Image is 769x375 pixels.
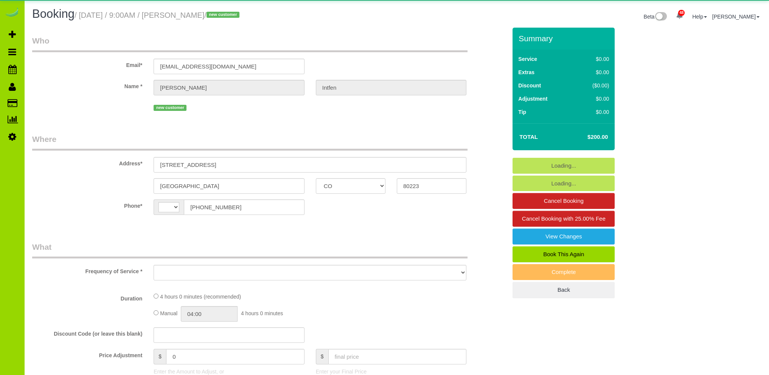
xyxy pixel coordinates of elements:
[692,14,707,20] a: Help
[316,80,466,95] input: Last Name*
[513,282,615,298] a: Back
[26,349,148,359] label: Price Adjustment
[519,34,611,43] h3: Summary
[207,12,239,18] span: new customer
[184,199,304,215] input: Phone*
[204,11,242,19] span: /
[672,8,687,24] a: 48
[518,68,534,76] label: Extras
[26,80,148,90] label: Name *
[32,134,468,151] legend: Where
[26,59,148,69] label: Email*
[328,349,467,364] input: final price
[712,14,760,20] a: [PERSON_NAME]
[75,11,242,19] small: / [DATE] / 9:00AM / [PERSON_NAME]
[522,215,606,222] span: Cancel Booking with 25.00% Fee
[678,10,685,16] span: 48
[518,82,541,89] label: Discount
[160,294,241,300] span: 4 hours 0 minutes (recommended)
[576,108,609,116] div: $0.00
[5,8,20,18] img: Automaid Logo
[26,327,148,338] label: Discount Code (or leave this blank)
[160,310,177,316] span: Manual
[519,134,538,140] strong: Total
[565,134,608,140] h4: $200.00
[154,59,304,74] input: Email*
[32,7,75,20] span: Booking
[513,211,615,227] a: Cancel Booking with 25.00% Fee
[644,14,667,20] a: Beta
[154,80,304,95] input: First Name*
[241,310,283,316] span: 4 hours 0 minutes
[513,193,615,209] a: Cancel Booking
[576,82,609,89] div: ($0.00)
[518,108,526,116] label: Tip
[654,12,667,22] img: New interface
[316,349,328,364] span: $
[32,35,468,52] legend: Who
[154,349,166,364] span: $
[26,265,148,275] label: Frequency of Service *
[513,246,615,262] a: Book This Again
[26,199,148,210] label: Phone*
[513,229,615,244] a: View Changes
[154,105,186,111] span: new customer
[518,55,537,63] label: Service
[26,292,148,302] label: Duration
[518,95,547,103] label: Adjustment
[26,157,148,167] label: Address*
[576,55,609,63] div: $0.00
[154,178,304,194] input: City*
[397,178,466,194] input: Zip Code*
[576,68,609,76] div: $0.00
[576,95,609,103] div: $0.00
[32,241,468,258] legend: What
